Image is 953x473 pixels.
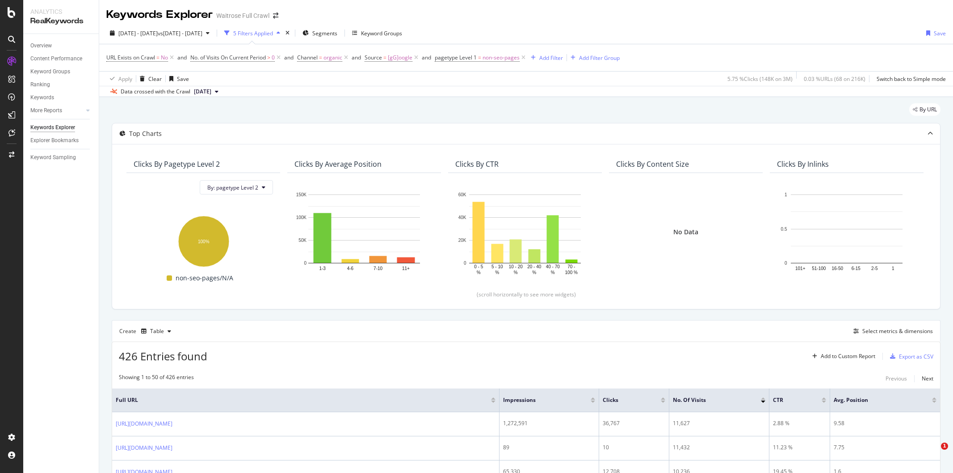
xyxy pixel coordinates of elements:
div: 11,432 [673,443,765,452]
div: Keyword Groups [30,67,70,76]
text: 100% [198,239,210,244]
button: [DATE] - [DATE]vs[DATE] - [DATE] [106,26,213,40]
div: Keywords Explorer [30,123,75,132]
div: Keywords [30,93,54,102]
svg: A chart. [777,190,916,276]
span: 0 [272,51,275,64]
div: Waitrose Full Crawl [216,11,269,20]
div: 2.88 % [773,419,826,427]
div: Table [150,329,164,334]
button: Add to Custom Report [809,349,875,363]
span: No. of Visits [673,396,747,404]
div: Export as CSV [899,353,933,360]
text: 1 [892,266,894,271]
div: 7.75 [834,443,936,452]
text: 11+ [402,266,410,271]
text: 51-100 [812,266,826,271]
span: Segments [312,30,337,37]
a: Keywords Explorer [30,123,92,132]
div: Clicks By Average Position [294,160,382,169]
div: 89 [503,443,595,452]
div: RealKeywords [30,16,92,26]
div: Previous [886,375,907,382]
div: and [284,54,294,61]
a: [URL][DOMAIN_NAME] [116,419,172,428]
span: Channel [297,54,318,61]
div: Ranking [30,80,50,89]
text: 0 - 5 [474,265,483,270]
span: organic [323,51,342,64]
div: Keyword Sampling [30,153,76,162]
svg: A chart. [294,190,434,276]
div: Add to Custom Report [821,354,875,359]
button: Add Filter [527,52,563,63]
button: and [422,53,431,62]
div: Add Filter [539,54,563,62]
button: and [352,53,361,62]
span: URL Exists on Crawl [106,54,155,61]
span: Impressions [503,396,577,404]
div: Create [119,324,175,338]
button: Clear [136,72,162,86]
button: Segments [299,26,341,40]
button: Export as CSV [886,349,933,363]
text: % [532,270,536,275]
span: 2025 Aug. 27th [194,88,211,96]
span: = [383,54,386,61]
button: Select metrics & dimensions [850,326,933,337]
a: [URL][DOMAIN_NAME] [116,443,172,452]
div: 0.03 % URLs ( 68 on 216K ) [804,75,865,83]
span: pagetype Level 1 [435,54,477,61]
text: % [514,270,518,275]
button: Table [138,324,175,338]
text: 0.5 [781,227,787,232]
div: Save [934,30,946,37]
a: Keyword Groups [30,67,92,76]
text: 16-50 [831,266,843,271]
button: 5 Filters Applied [221,26,284,40]
a: More Reports [30,106,84,115]
text: % [495,270,499,275]
span: 426 Entries found [119,349,207,363]
button: Save [166,72,189,86]
div: Add Filter Group [579,54,620,62]
button: [DATE] [190,86,222,97]
div: and [422,54,431,61]
button: Previous [886,373,907,384]
span: non-seo-pages [483,51,520,64]
text: 150K [296,192,307,197]
a: Overview [30,41,92,51]
div: Explorer Bookmarks [30,136,79,145]
text: 50K [298,238,306,243]
text: 60K [458,192,466,197]
svg: A chart. [455,190,595,276]
a: Content Performance [30,54,92,63]
div: Showing 1 to 50 of 426 entries [119,373,194,384]
div: Top Charts [129,129,162,138]
div: Apply [118,75,132,83]
div: 1,272,591 [503,419,595,427]
div: 5 Filters Applied [233,30,273,37]
div: arrow-right-arrow-left [273,13,278,19]
svg: A chart. [134,211,273,268]
button: By: pagetype Level 2 [200,180,273,194]
button: and [284,53,294,62]
div: No Data [673,228,698,236]
div: 9.58 [834,419,936,427]
span: Avg. Position [834,396,919,404]
text: 100 % [565,270,578,275]
div: Select metrics & dimensions [862,327,933,335]
div: Switch back to Simple mode [877,75,946,83]
text: 4-6 [347,266,354,271]
span: Source [365,54,382,61]
div: 5.75 % Clicks ( 148K on 3M ) [727,75,793,83]
iframe: Intercom live chat [923,443,944,464]
text: 1-3 [319,266,326,271]
span: Full URL [116,396,478,404]
div: Clear [148,75,162,83]
button: Keyword Groups [348,26,406,40]
button: Save [923,26,946,40]
button: Add Filter Group [567,52,620,63]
